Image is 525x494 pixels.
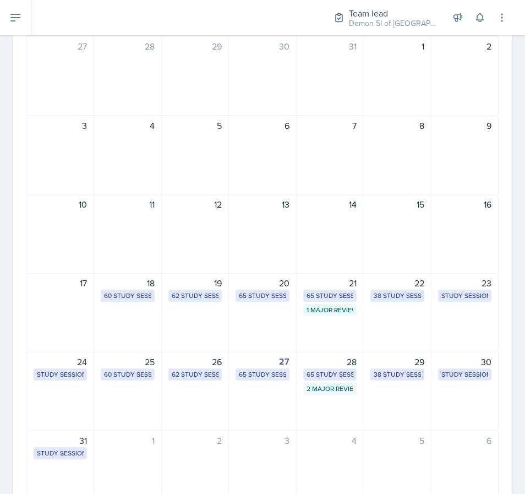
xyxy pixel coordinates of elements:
[236,276,289,290] div: 20
[307,384,353,394] div: 2 Major Review Sessions
[438,355,491,368] div: 30
[303,355,357,368] div: 28
[438,198,491,211] div: 16
[236,434,289,447] div: 3
[168,434,222,447] div: 2
[370,434,424,447] div: 5
[101,198,154,211] div: 11
[303,40,357,53] div: 31
[374,291,420,301] div: 38 Study Sessions
[438,40,491,53] div: 2
[349,18,437,29] div: Demon SI of [GEOGRAPHIC_DATA] / Fall 2025
[172,370,218,379] div: 62 Study Sessions
[101,276,154,290] div: 18
[307,370,353,379] div: 65 Study Sessions
[303,434,357,447] div: 4
[438,434,491,447] div: 6
[168,198,222,211] div: 12
[101,40,154,53] div: 28
[236,40,289,53] div: 30
[307,305,353,315] div: 1 Major Review Session
[168,119,222,132] div: 5
[172,291,218,301] div: 62 Study Sessions
[441,370,488,379] div: Study Session
[370,40,424,53] div: 1
[236,119,289,132] div: 6
[168,276,222,290] div: 19
[101,355,154,368] div: 25
[37,448,84,458] div: Study Session
[34,40,87,53] div: 27
[34,198,87,211] div: 10
[441,291,488,301] div: Study Session
[438,119,491,132] div: 9
[34,276,87,290] div: 17
[34,434,87,447] div: 31
[370,276,424,290] div: 22
[168,355,222,368] div: 26
[239,291,286,301] div: 65 Study Sessions
[34,119,87,132] div: 3
[370,355,424,368] div: 29
[303,276,357,290] div: 21
[168,40,222,53] div: 29
[374,370,420,379] div: 38 Study Sessions
[370,198,424,211] div: 15
[101,119,154,132] div: 4
[239,370,286,379] div: 65 Study Sessions
[236,355,289,368] div: 27
[349,7,437,20] div: Team lead
[104,370,151,379] div: 60 Study Sessions
[438,276,491,290] div: 23
[34,355,87,368] div: 24
[104,291,151,301] div: 60 Study Sessions
[370,119,424,132] div: 8
[101,434,154,447] div: 1
[236,198,289,211] div: 13
[303,198,357,211] div: 14
[307,291,353,301] div: 65 Study Sessions
[303,119,357,132] div: 7
[37,370,84,379] div: Study Session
